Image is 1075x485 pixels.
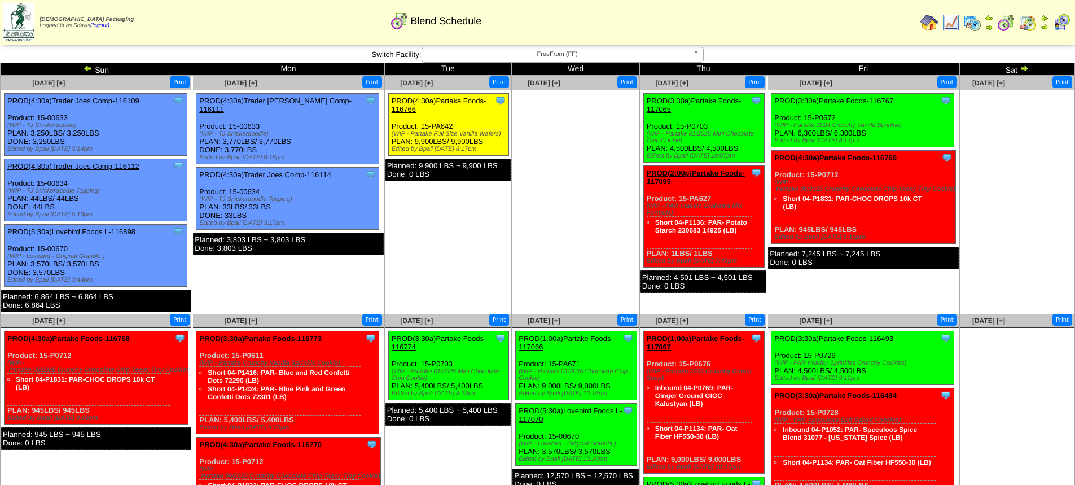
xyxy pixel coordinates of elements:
button: Print [745,314,765,326]
button: Print [745,76,765,88]
img: Tooltip [174,333,186,344]
a: PROD(5:30a)Lovebird Foods L-116898 [7,228,135,236]
a: [DATE] [+] [32,79,65,87]
td: Sat [959,63,1074,76]
span: [DATE] [+] [972,79,1005,87]
a: PROD(3:30a)Partake Foods-116773 [199,334,322,343]
img: Tooltip [940,333,951,344]
button: Print [362,314,382,326]
a: (logout) [90,23,109,29]
img: Tooltip [365,169,376,180]
span: [DATE] [+] [528,79,560,87]
img: Tooltip [366,439,378,450]
div: Edited by Bpali [DATE] 9:06pm [7,414,188,421]
img: Tooltip [365,333,376,344]
div: Planned: 3,803 LBS ~ 3,803 LBS Done: 3,803 LBS [193,233,383,255]
img: arrowright.gif [985,23,994,32]
a: PROD(5:30a)Lovebird Foods L-117070 [519,407,622,423]
a: PROD(3:30a)Partake Foods-116774 [392,334,486,351]
div: Edited by Bpali [DATE] 8:23pm [199,424,379,431]
img: calendarprod.gif [963,14,981,32]
div: (WIP - PAR Classic Grahams Mix Formula) [647,203,765,216]
td: Wed [512,63,640,76]
div: Product: 15-00633 PLAN: 3,250LBS / 3,250LBS DONE: 3,250LBS [5,94,187,156]
a: PROD(3:30a)Partake Foods-116493 [774,334,893,343]
img: Tooltip [940,390,951,401]
a: PROD(4:30a)Partake Foods-116766 [392,97,486,113]
div: Product: 15-P0712 PLAN: 945LBS / 945LBS [771,151,955,244]
span: [DATE] [+] [225,317,257,325]
td: Thu [639,63,767,76]
div: (WIP - Partake 01/2025 Mini Chocolate Chip Cookie) [647,130,765,144]
div: (WIP - Partake Full Size Vanilla Wafers) [392,130,509,137]
div: Product: 15-00670 PLAN: 3,570LBS / 3,570LBS [516,404,637,466]
img: Tooltip [173,160,184,172]
div: (WIP - TJ Snickerdoodle) [199,130,379,137]
div: (WIP - Partake 2024 Crunchy Vanilla Sprinkle) [774,122,954,129]
a: PROD(3:30a)Partake Foods-116767 [774,97,893,105]
div: Edited by Bpali [DATE] 5:14pm [7,146,187,152]
a: [DATE] [+] [32,317,65,325]
img: calendarinout.gif [1019,14,1037,32]
a: [DATE] [+] [972,317,1005,325]
div: (WIP - TJ Snickerdoodle) [7,122,187,129]
div: Product: 15-PA627 PLAN: 1LBS / 1LBS [643,166,765,268]
a: PROD(4:30a)Partake Foods-116768 [7,334,130,343]
div: Planned: 5,400 LBS ~ 5,400 LBS Done: 0 LBS [385,403,511,426]
div: (WIP - PAR Speculoss Soft Baked Cookies) [774,417,954,423]
div: Product: 15-00633 PLAN: 3,770LBS / 3,770LBS DONE: 3,770LBS [196,94,379,164]
td: Fri [767,63,959,76]
a: [DATE] [+] [656,79,688,87]
a: [DATE] [+] [400,317,433,325]
a: Short 04-P1416: PAR- Blue and Red Confetti Dots 72290 (LB) [208,369,349,384]
img: Tooltip [495,95,506,106]
a: Short 04-P1136: PAR- Potato Starch 230683 14925 (LB) [655,219,747,234]
img: Tooltip [365,95,376,106]
a: Short 04-P1424: PAR- Blue Pink and Green Confetti Dots 72301 (LB) [208,385,345,401]
div: (WIP ‐ Partake 06/2025 Crunchy Chocolate Chip Teeny Tiny Cookie) [7,360,188,373]
img: zoroco-logo-small.webp [3,3,34,41]
img: home.gif [920,14,938,32]
span: FreeFrom (FF) [427,47,688,61]
div: Edited by Bpali [DATE] 10:16pm [519,390,637,397]
a: Short 04-P1134: PAR- Oat Fiber HF550-30 (LB) [783,458,931,466]
div: Edited by Bpali [DATE] 6:18pm [199,154,379,161]
button: Print [937,314,957,326]
div: Product: 15-P0703 PLAN: 4,500LBS / 4,500LBS [643,94,765,163]
div: Edited by Bpali [DATE] 3:44pm [7,277,187,283]
img: arrowright.gif [1020,64,1029,73]
div: Product: 15-PA671 PLAN: 9,000LBS / 9,000LBS [516,331,637,400]
div: Edited by Bpali [DATE] 8:17pm [774,137,954,144]
button: Print [489,76,509,88]
a: PROD(4:30a)Partake Foods-116770 [199,440,322,449]
div: Edited by Bpali [DATE] 9:12pm [774,375,954,382]
div: Product: 15-00634 PLAN: 44LBS / 44LBS DONE: 44LBS [5,159,187,221]
div: Product: 15-P0611 PLAN: 5,400LBS / 5,400LBS [196,331,379,434]
img: Tooltip [173,95,184,106]
div: Edited by Bpali [DATE] 7:42pm [647,257,765,264]
a: [DATE] [+] [800,79,832,87]
a: [DATE] [+] [225,79,257,87]
div: Planned: 9,900 LBS ~ 9,900 LBS Done: 0 LBS [385,159,511,181]
a: Inbound 04-P0769: PAR- Ginger Ground GIGC Kalustyan (LB) [655,384,733,408]
div: Planned: 4,501 LBS ~ 4,501 LBS Done: 0 LBS [640,270,767,293]
div: (WIP - Partake 01/2025 Mini Chocolate Chip Cookie) [392,368,509,382]
div: Edited by Bpali [DATE] 5:13pm [7,211,187,218]
div: (WIP - Partake Crunchy Vanilla Sprinkle Cookie) [199,360,379,366]
a: [DATE] [+] [656,317,688,325]
img: arrowleft.gif [84,64,93,73]
button: Print [1052,76,1072,88]
div: Edited by Bpali [DATE] 8:19pm [774,234,955,241]
div: (WIP - TJ Snickerdoodle Topping) [7,187,187,194]
div: Edited by Bpali [DATE] 8:17pm [392,146,509,152]
div: Edited by Bpali [DATE] 10:20pm [519,456,637,462]
a: [DATE] [+] [800,317,832,325]
div: (WIP ‐ Partake 06/2025 Crunchy Chocolate Chip Teeny Tiny Cookie) [199,466,380,479]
